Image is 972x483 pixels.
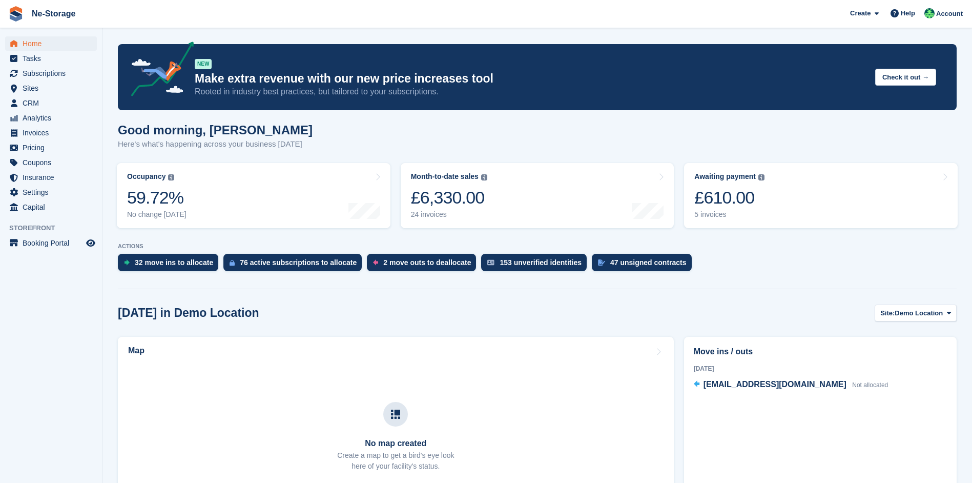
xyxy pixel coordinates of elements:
a: menu [5,66,97,80]
a: menu [5,81,97,95]
div: £6,330.00 [411,187,487,208]
span: Create [850,8,871,18]
span: Sites [23,81,84,95]
img: icon-info-grey-7440780725fd019a000dd9b08b2336e03edf1995a4989e88bcd33f0948082b44.svg [481,174,487,180]
span: Storefront [9,223,102,233]
div: NEW [195,59,212,69]
span: Analytics [23,111,84,125]
a: menu [5,140,97,155]
span: Not allocated [852,381,888,389]
img: price-adjustments-announcement-icon-8257ccfd72463d97f412b2fc003d46551f7dbcb40ab6d574587a9cd5c0d94... [122,42,194,100]
a: menu [5,96,97,110]
p: Rooted in industry best practices, but tailored to your subscriptions. [195,86,867,97]
div: 59.72% [127,187,187,208]
h3: No map created [337,439,454,448]
span: Demo Location [895,308,943,318]
span: Settings [23,185,84,199]
img: move_outs_to_deallocate_icon-f764333ba52eb49d3ac5e1228854f67142a1ed5810a6f6cc68b1a99e826820c5.svg [373,259,378,266]
h2: [DATE] in Demo Location [118,306,259,320]
img: map-icn-33ee37083ee616e46c38cad1a60f524a97daa1e2b2c8c0bc3eb3415660979fc1.svg [391,410,400,419]
span: Coupons [23,155,84,170]
h1: Good morning, [PERSON_NAME] [118,123,313,137]
a: 2 move outs to deallocate [367,254,481,276]
img: verify_identity-adf6edd0f0f0b5bbfe63781bf79b02c33cf7c696d77639b501bdc392416b5a36.svg [487,259,494,266]
div: [DATE] [694,364,947,373]
h2: Move ins / outs [694,346,947,358]
a: menu [5,200,97,214]
a: Ne-Storage [28,5,79,22]
img: stora-icon-8386f47178a22dfd0bd8f6a31ec36ba5ce8667c1dd55bd0f319d3a0aa187defe.svg [8,6,24,22]
a: Preview store [85,237,97,249]
div: 47 unsigned contracts [610,258,687,267]
p: Make extra revenue with our new price increases tool [195,71,867,86]
a: menu [5,111,97,125]
div: £610.00 [694,187,764,208]
a: 32 move ins to allocate [118,254,223,276]
div: No change [DATE] [127,210,187,219]
a: 76 active subscriptions to allocate [223,254,367,276]
span: Capital [23,200,84,214]
img: icon-info-grey-7440780725fd019a000dd9b08b2336e03edf1995a4989e88bcd33f0948082b44.svg [168,174,174,180]
span: Help [901,8,915,18]
img: contract_signature_icon-13c848040528278c33f63329250d36e43548de30e8caae1d1a13099fd9432cc5.svg [598,259,605,266]
a: Occupancy 59.72% No change [DATE] [117,163,390,228]
span: Tasks [23,51,84,66]
a: [EMAIL_ADDRESS][DOMAIN_NAME] Not allocated [694,378,888,392]
a: menu [5,236,97,250]
a: menu [5,51,97,66]
span: Home [23,36,84,51]
div: 5 invoices [694,210,764,219]
div: Occupancy [127,172,166,181]
a: menu [5,36,97,51]
h2: Map [128,346,144,355]
span: Account [936,9,963,19]
a: menu [5,126,97,140]
img: active_subscription_to_allocate_icon-d502201f5373d7db506a760aba3b589e785aa758c864c3986d89f69b8ff3... [230,259,235,266]
div: Awaiting payment [694,172,756,181]
span: CRM [23,96,84,110]
div: 32 move ins to allocate [135,258,213,267]
span: Booking Portal [23,236,84,250]
span: Pricing [23,140,84,155]
button: Check it out → [875,69,936,86]
img: move_ins_to_allocate_icon-fdf77a2bb77ea45bf5b3d319d69a93e2d87916cf1d5bf7949dd705db3b84f3ca.svg [124,259,130,266]
div: 153 unverified identities [500,258,582,267]
a: Awaiting payment £610.00 5 invoices [684,163,958,228]
div: Month-to-date sales [411,172,479,181]
a: 153 unverified identities [481,254,592,276]
a: menu [5,185,97,199]
span: Insurance [23,170,84,185]
p: Create a map to get a bird's eye look here of your facility's status. [337,450,454,472]
div: 2 move outs to deallocate [383,258,471,267]
p: ACTIONS [118,243,957,250]
a: Month-to-date sales £6,330.00 24 invoices [401,163,674,228]
img: Jay Johal [924,8,935,18]
span: Subscriptions [23,66,84,80]
span: Site: [880,308,895,318]
button: Site: Demo Location [875,305,957,321]
a: 47 unsigned contracts [592,254,697,276]
div: 76 active subscriptions to allocate [240,258,357,267]
img: icon-info-grey-7440780725fd019a000dd9b08b2336e03edf1995a4989e88bcd33f0948082b44.svg [758,174,764,180]
span: [EMAIL_ADDRESS][DOMAIN_NAME] [704,380,846,389]
p: Here's what's happening across your business [DATE] [118,138,313,150]
div: 24 invoices [411,210,487,219]
a: menu [5,170,97,185]
span: Invoices [23,126,84,140]
a: menu [5,155,97,170]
